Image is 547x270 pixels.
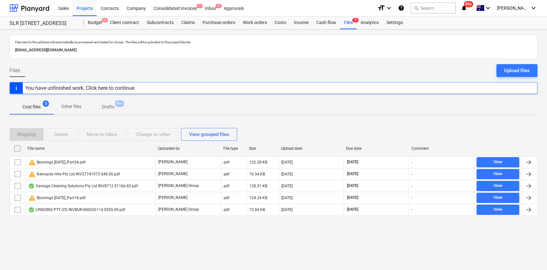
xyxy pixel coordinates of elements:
p: [EMAIL_ADDRESS][DOMAIN_NAME] [15,47,532,54]
div: File type [223,146,244,151]
p: [PERSON_NAME] [158,159,187,165]
button: View [477,181,519,191]
i: Knowledge base [398,4,404,12]
div: pdf [224,207,229,212]
a: Subcontracts [143,16,178,29]
a: Analytics [357,16,383,29]
a: Income [290,16,312,29]
p: [PERSON_NAME] Group [158,207,199,212]
span: 5 [43,100,49,107]
span: 99+ [115,100,124,107]
span: [DATE] [346,207,359,212]
div: - [411,160,412,165]
div: Budget [84,16,106,29]
p: [PERSON_NAME] [158,195,187,200]
p: Drafts [102,104,114,110]
div: 122.28 KB [249,160,267,165]
div: Files [340,16,357,29]
div: pdf [224,196,229,200]
button: View [477,157,519,167]
span: [DATE] [346,183,359,189]
div: OCR finished [28,207,35,212]
i: keyboard_arrow_down [385,4,393,12]
div: - [411,172,412,176]
a: Purchase orders [199,16,239,29]
div: 72.84 KB [249,207,265,212]
span: search [414,5,419,11]
div: - [411,184,412,188]
div: Due date [346,146,406,151]
span: [DATE] [346,171,359,177]
button: Upload files [496,64,537,77]
div: Uploaded by [158,146,218,151]
p: Files sent to this address will automatically be processed and tested for viruses. The files will... [15,40,532,44]
div: Comment [411,146,472,151]
div: 128.31 KB [249,184,267,188]
i: keyboard_arrow_down [484,4,492,12]
p: Cost files [22,104,41,110]
div: View grouped files [189,130,229,139]
div: Upload date [281,146,341,151]
div: File name [28,146,153,151]
div: View [493,170,502,178]
div: View [493,158,502,166]
a: Files5 [340,16,357,29]
div: 76.54 KB [249,172,265,176]
span: 1 [196,4,203,8]
div: Bunnings [DATE]_Part18.pdf [28,194,86,202]
button: View [477,169,519,179]
div: pdf [224,184,229,188]
span: [PERSON_NAME] [497,5,529,11]
div: You have unfinished work. Click here to continue [25,85,134,91]
a: Settings [383,16,407,29]
div: Vantage Cleaning Solutions Pty Ltd INV8712 $1166.83.pdf [28,183,138,189]
div: [DATE] [281,172,293,176]
span: [DATE] [346,159,359,165]
p: [PERSON_NAME] [158,171,187,177]
span: Files [10,67,20,74]
span: warning [28,158,36,166]
a: Client contract [106,16,143,29]
div: Work orders [239,16,271,29]
div: View [493,206,502,213]
div: LYNDONS PTY LTD INVBUR-000026114 $505.09.pdf [28,207,125,212]
i: notifications [461,4,467,12]
button: View grouped files [181,128,237,141]
button: View [477,193,519,203]
a: Cash flow [312,16,340,29]
i: format_size [377,4,385,12]
div: Bunnings [DATE]_Part34.pdf [28,158,86,166]
button: Search [411,3,456,13]
a: Costs [271,16,290,29]
div: pdf [224,172,229,176]
div: pdf [224,160,229,165]
div: Size [249,146,276,151]
span: [DATE] [346,195,359,200]
div: [DATE] [281,207,293,212]
a: Budget9+ [84,16,106,29]
span: 9+ [102,18,108,22]
div: Kennards Hire Pty Ltd INV27741973 $48.00.pdf [28,170,120,178]
div: 124.24 KB [249,196,267,200]
div: View [493,182,502,190]
div: [DATE] [281,160,293,165]
div: OCR finished [28,183,35,189]
div: Upload files [504,66,530,75]
div: - [411,196,412,200]
a: Claims [178,16,199,29]
div: [DATE] [281,196,293,200]
span: warning [28,194,36,202]
div: SLR [STREET_ADDRESS] [10,20,76,27]
i: keyboard_arrow_down [530,4,537,12]
span: warning [28,170,36,178]
div: - [411,207,412,212]
p: Other files [61,103,81,110]
div: View [493,194,502,201]
p: [PERSON_NAME] Group [158,183,199,189]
